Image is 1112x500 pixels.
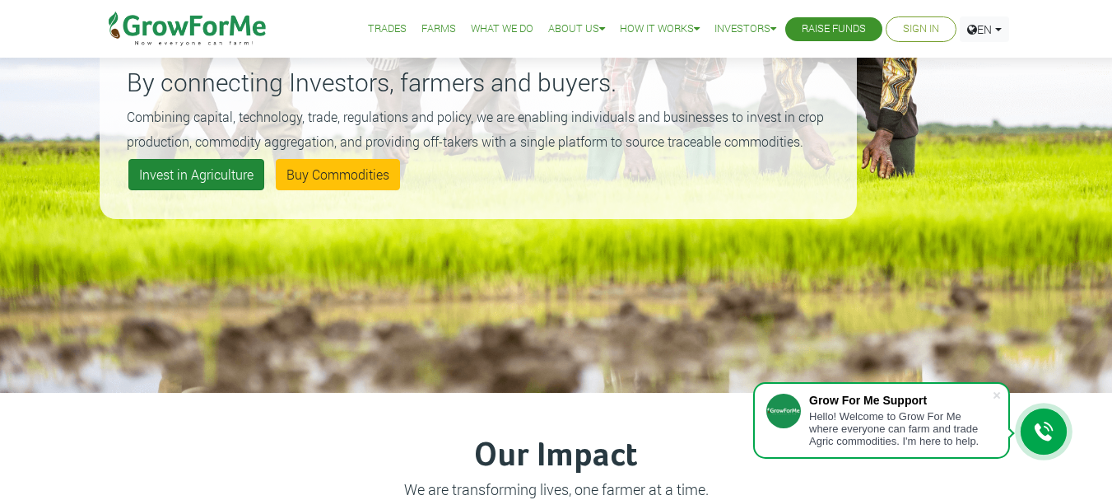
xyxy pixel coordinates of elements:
[114,437,998,476] h3: Our Impact
[714,21,776,38] a: Investors
[809,410,992,447] div: Hello! Welcome to Grow For Me where everyone can farm and trade Agric commodities. I'm here to help.
[127,108,824,150] small: Combining capital, technology, trade, regulations and policy, we are enabling individuals and bus...
[620,21,700,38] a: How it Works
[548,21,605,38] a: About Us
[903,21,939,38] a: Sign In
[128,159,264,190] a: Invest in Agriculture
[802,21,866,38] a: Raise Funds
[276,159,400,190] a: Buy Commodities
[368,21,407,38] a: Trades
[127,63,830,100] p: By connecting Investors, farmers and buyers.
[809,394,992,407] div: Grow For Me Support
[960,16,1009,42] a: EN
[471,21,533,38] a: What We Do
[421,21,456,38] a: Farms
